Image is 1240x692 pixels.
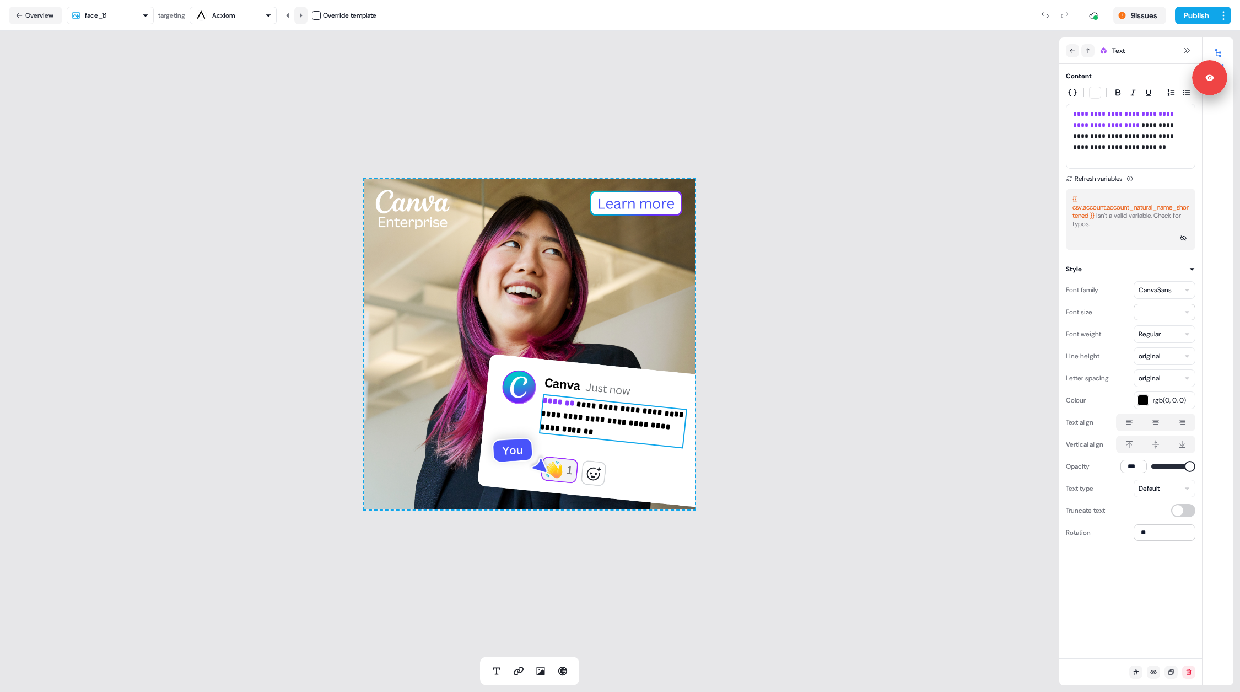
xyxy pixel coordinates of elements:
button: Overview [9,7,62,24]
div: Content [1066,71,1092,82]
div: original [1139,373,1160,384]
div: Font size [1066,303,1092,321]
div: targeting [158,10,185,21]
div: Vertical align [1066,436,1103,453]
button: Style [1066,264,1195,275]
button: rgb(0, 0, 0) [1134,391,1195,409]
div: Opacity [1066,458,1090,475]
button: Publish [1175,7,1216,24]
div: Font family [1066,281,1098,299]
div: Rotation [1066,524,1091,541]
div: Colour [1066,391,1086,409]
div: Line height [1066,347,1099,365]
div: Letter spacing [1066,369,1109,387]
div: Text align [1066,414,1093,431]
div: face_1:1 [85,10,106,21]
span: rgb(0, 0, 0) [1153,395,1192,406]
div: Truncate text [1066,502,1105,519]
button: Refresh variables [1066,173,1122,184]
div: original [1139,351,1160,362]
button: Edits [1203,44,1233,68]
div: Acxiom [212,10,235,21]
div: Style [1066,264,1082,275]
button: {{ csv.account.account_natural_name_shortened }} isn’t a valid variable. Check for typos. [1066,189,1195,250]
div: Regular [1139,329,1161,340]
div: Text type [1066,480,1093,497]
div: Override template [323,10,376,21]
span: Text [1112,45,1125,56]
button: CanvaSans [1134,281,1195,299]
span: {{ csv.account.account_natural_name_shortened }} [1072,195,1189,220]
div: isn’t a valid variable. Check for typos. [1072,195,1189,228]
div: CanvaSans [1139,285,1172,296]
button: Acxiom [190,7,277,24]
button: 9issues [1113,7,1166,24]
div: Font weight [1066,325,1101,343]
div: Default [1139,483,1160,494]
